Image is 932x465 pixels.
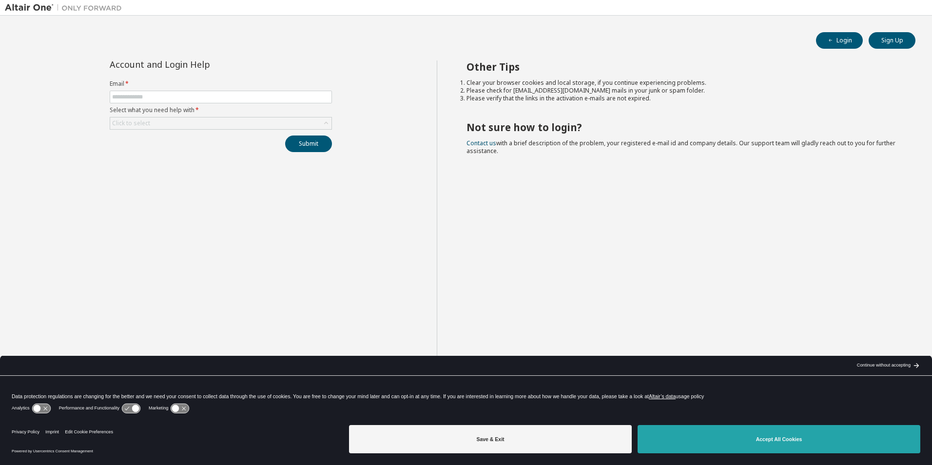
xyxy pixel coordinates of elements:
[5,3,127,13] img: Altair One
[466,79,898,87] li: Clear your browser cookies and local storage, if you continue experiencing problems.
[110,117,331,129] div: Click to select
[869,32,915,49] button: Sign Up
[110,60,288,68] div: Account and Login Help
[110,80,332,88] label: Email
[285,136,332,152] button: Submit
[816,32,863,49] button: Login
[466,95,898,102] li: Please verify that the links in the activation e-mails are not expired.
[466,87,898,95] li: Please check for [EMAIL_ADDRESS][DOMAIN_NAME] mails in your junk or spam folder.
[466,139,895,155] span: with a brief description of the problem, your registered e-mail id and company details. Our suppo...
[466,139,496,147] a: Contact us
[112,119,150,127] div: Click to select
[466,60,898,73] h2: Other Tips
[110,106,332,114] label: Select what you need help with
[466,121,898,134] h2: Not sure how to login?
